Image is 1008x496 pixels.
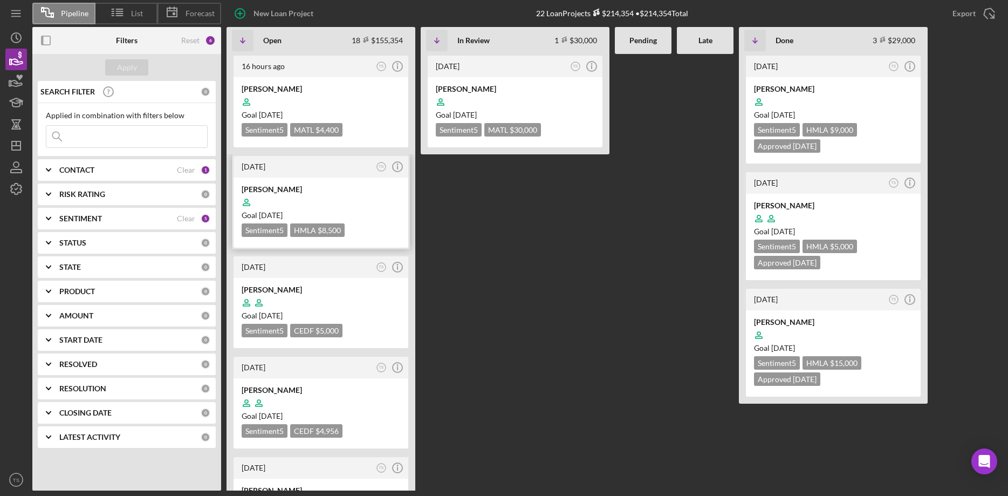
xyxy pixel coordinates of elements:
[259,411,283,420] time: 09/28/2025
[374,361,389,375] button: TS
[754,256,820,269] div: Approved [DATE]
[59,433,120,441] b: LATEST ACTIVITY
[61,9,88,18] span: Pipeline
[59,384,106,393] b: RESOLUTION
[242,210,283,220] span: Goal
[426,54,604,149] a: [DATE]TS[PERSON_NAME]Goal [DATE]Sentiment5MATL $30,000
[803,123,857,137] div: HMLA $9,000
[887,176,901,191] button: TS
[201,262,210,272] div: 0
[232,255,410,350] a: [DATE]TS[PERSON_NAME]Goal [DATE]Sentiment5CEDF $5,000
[59,214,102,223] b: SENTIMENT
[186,9,215,18] span: Forecast
[201,335,210,345] div: 0
[59,263,81,271] b: STATE
[201,359,210,369] div: 0
[352,36,403,45] div: 18 $155,354
[105,59,148,76] button: Apply
[253,3,313,24] div: New Loan Project
[131,9,143,18] span: List
[374,160,389,174] button: TS
[754,62,778,71] time: 2025-07-31 18:14
[754,317,913,328] div: [PERSON_NAME]
[59,336,102,344] b: START DATE
[242,123,287,137] div: Sentiment 5
[59,360,97,369] b: RESOLVED
[290,223,345,237] div: HMLA
[242,311,283,320] span: Goal
[887,293,901,307] button: TS
[379,466,384,470] text: TS
[754,240,800,253] div: Sentiment 5
[803,240,857,253] div: HMLA $5,000
[242,324,287,337] div: Sentiment 5
[887,59,901,74] button: TS
[754,295,778,304] time: 2025-06-03 15:25
[227,3,324,24] button: New Loan Project
[771,227,795,236] time: 07/05/2025
[59,166,94,174] b: CONTACT
[242,363,265,372] time: 2025-08-27 19:38
[436,123,482,137] div: Sentiment 5
[754,84,913,94] div: [PERSON_NAME]
[316,426,339,436] span: $4,956
[374,59,389,74] button: TS
[892,64,896,68] text: TS
[374,461,389,475] button: TS
[242,110,283,119] span: Goal
[754,200,913,211] div: [PERSON_NAME]
[771,110,795,119] time: 06/14/2025
[754,123,800,137] div: Sentiment 5
[201,165,210,175] div: 1
[201,432,210,442] div: 0
[744,287,922,398] a: [DATE]TS[PERSON_NAME]Goal [DATE]Sentiment5HMLA $15,000Approved [DATE]
[59,311,93,320] b: AMOUNT
[379,265,384,269] text: TS
[379,165,384,168] text: TS
[242,385,400,396] div: [PERSON_NAME]
[892,181,896,185] text: TS
[259,311,283,320] time: 08/16/2025
[201,87,210,97] div: 0
[59,190,105,199] b: RISK RATING
[892,297,896,301] text: TS
[201,287,210,296] div: 0
[952,3,976,24] div: Export
[379,365,384,369] text: TS
[205,35,216,46] div: 6
[201,189,210,199] div: 0
[453,110,477,119] time: 07/17/2025
[59,409,112,417] b: CLOSING DATE
[242,223,287,237] div: Sentiment 5
[754,139,820,153] div: Approved [DATE]
[242,162,265,171] time: 2025-09-04 19:55
[754,227,795,236] span: Goal
[242,262,265,271] time: 2025-09-03 13:15
[754,356,800,370] div: Sentiment 5
[242,485,400,496] div: [PERSON_NAME]
[771,343,795,352] time: 06/22/2025
[13,477,19,483] text: TS
[201,408,210,418] div: 0
[290,123,342,137] div: MATL
[744,171,922,282] a: [DATE]TS[PERSON_NAME]Goal [DATE]Sentiment5HMLA $5,000Approved [DATE]
[290,324,342,337] div: CEDF
[242,411,283,420] span: Goal
[536,9,688,18] div: 22 Loan Projects • $214,354 Total
[754,343,795,352] span: Goal
[116,36,138,45] b: Filters
[803,356,861,370] div: HMLA $15,000
[242,284,400,295] div: [PERSON_NAME]
[40,87,95,96] b: SEARCH FILTER
[232,154,410,249] a: [DATE]TS[PERSON_NAME]Goal [DATE]Sentiment5HMLA $8,500
[316,125,339,134] span: $4,400
[232,355,410,450] a: [DATE]TS[PERSON_NAME]Goal [DATE]Sentiment5CEDF $4,956
[436,62,460,71] time: 2025-07-16 19:30
[457,36,490,45] b: In Review
[568,59,583,74] button: TS
[754,110,795,119] span: Goal
[510,125,537,134] span: $30,000
[573,64,578,68] text: TS
[242,184,400,195] div: [PERSON_NAME]
[591,9,634,18] div: $214,354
